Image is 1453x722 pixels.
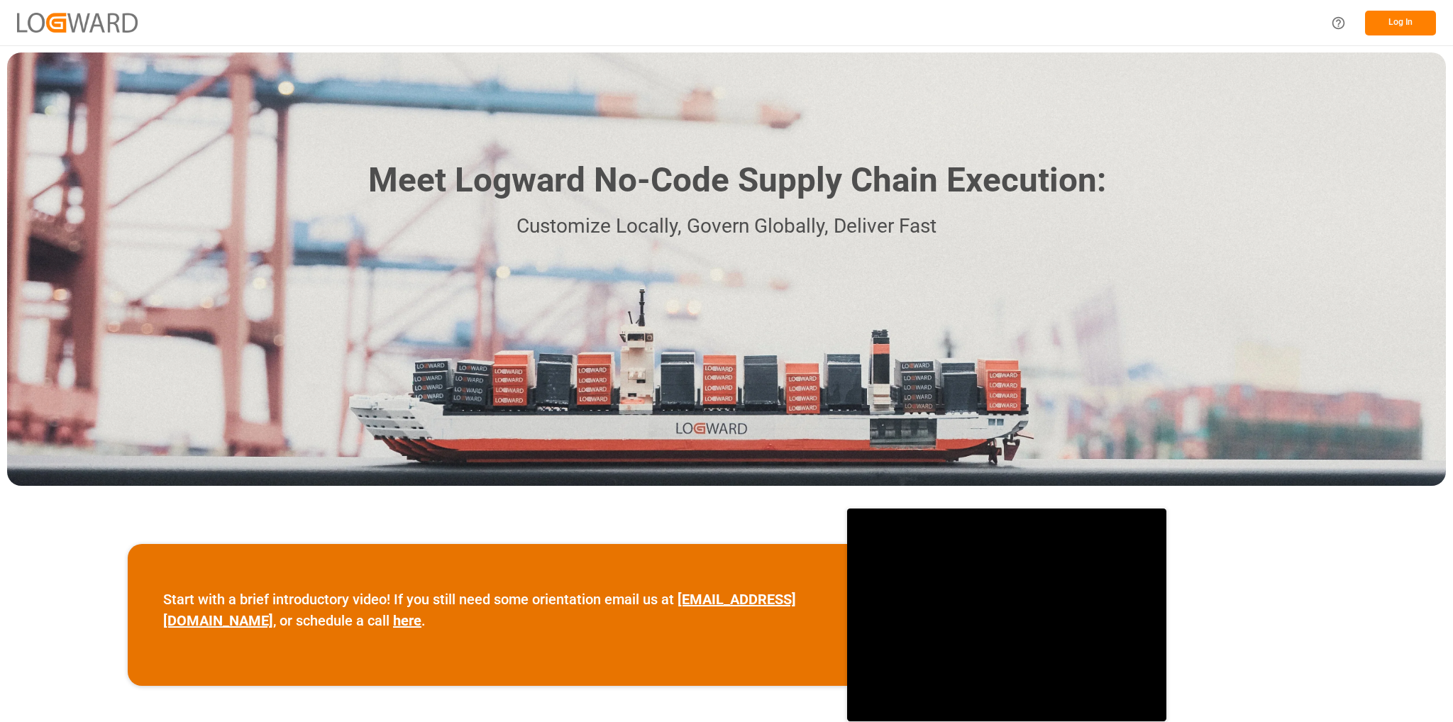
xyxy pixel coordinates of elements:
[163,591,796,629] a: [EMAIL_ADDRESS][DOMAIN_NAME]
[163,589,812,631] p: Start with a brief introductory video! If you still need some orientation email us at , or schedu...
[1365,11,1436,35] button: Log In
[368,155,1106,206] h1: Meet Logward No-Code Supply Chain Execution:
[393,612,421,629] a: here
[347,211,1106,243] p: Customize Locally, Govern Globally, Deliver Fast
[1322,7,1354,39] button: Help Center
[17,13,138,32] img: Logward_new_orange.png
